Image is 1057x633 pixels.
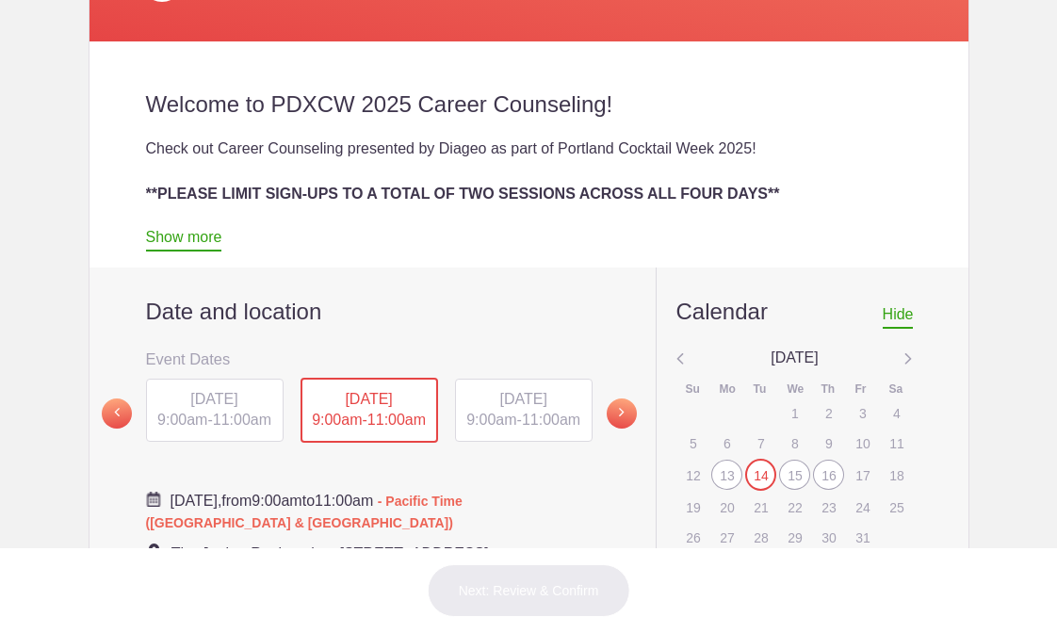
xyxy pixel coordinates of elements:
span: [DATE] [345,391,392,407]
div: 29 [779,523,810,551]
div: Sa [888,381,903,398]
span: The Jupiter Registration, [STREET_ADDRESS][PERSON_NAME] [146,545,489,583]
div: 15 [779,460,810,490]
div: 6 [711,429,742,457]
span: 9:00am [312,412,362,428]
div: 9 [813,429,844,457]
div: 19 [677,493,708,521]
div: 13 [711,460,742,490]
span: [DATE], [171,493,222,509]
div: 22 [779,493,810,521]
div: Mo [719,381,734,398]
div: - [301,378,438,444]
span: 11:00am [522,412,580,428]
div: 3 [847,398,878,427]
div: - [455,379,593,443]
div: 16 [813,460,844,490]
span: 11:00am [213,412,271,428]
img: Event location [149,544,159,559]
span: 9:00am [252,493,301,509]
h2: Date and location [146,298,593,326]
div: Su [685,381,700,398]
span: [DATE] [500,391,547,407]
div: 23 [813,493,844,521]
span: 9:00am [466,412,516,428]
div: 20 [711,493,742,521]
div: 1 [779,398,810,427]
div: 27 [711,523,742,551]
div: We are trying to accommodate as many folks as possible to get the opportunity to connect with a m... [146,205,912,251]
div: Fr [854,381,870,398]
div: 10 [847,429,878,457]
span: from to [146,493,463,530]
div: 25 [881,493,912,521]
button: [DATE] 9:00am-11:00am [300,377,439,445]
button: Next: Review & Confirm [428,564,630,617]
img: Angle left gray [675,348,685,372]
div: 26 [677,523,708,551]
div: 28 [745,523,776,551]
h3: Event Dates [146,345,593,373]
a: Show more [146,229,222,252]
strong: **PLEASE LIMIT SIGN-UPS TO A TOTAL OF TWO SESSIONS ACROSS ALL FOUR DAYS** [146,186,780,202]
img: Cal purple [146,492,161,507]
span: [DATE] [771,349,818,365]
div: 4 [881,398,912,427]
div: 24 [847,493,878,521]
img: Angle left gray [903,348,913,372]
span: 11:00am [367,412,426,428]
span: - Pacific Time ([GEOGRAPHIC_DATA] & [GEOGRAPHIC_DATA]) [146,494,463,530]
div: 17 [847,461,878,489]
button: [DATE] 9:00am-11:00am [145,378,285,444]
div: Tu [753,381,768,398]
div: 2 [813,398,844,427]
div: 14 [745,459,776,491]
span: [DATE] [190,391,237,407]
span: Hide [883,306,914,329]
div: Check out Career Counseling presented by Diageo as part of Portland Cocktail Week 2025! [146,138,912,160]
div: 12 [677,461,708,489]
div: Th [821,381,836,398]
span: 9:00am [157,412,207,428]
div: - [146,379,284,443]
div: 30 [813,523,844,551]
div: 5 [677,429,708,457]
button: [DATE] 9:00am-11:00am [454,378,594,444]
div: 7 [745,429,776,457]
div: Calendar [675,298,767,326]
div: We [787,381,802,398]
div: 31 [847,523,878,551]
div: 21 [745,493,776,521]
h2: Welcome to PDXCW 2025 Career Counseling! [146,90,912,119]
div: 8 [779,429,810,457]
div: 18 [881,461,912,489]
div: 11 [881,429,912,457]
span: 11:00am [315,493,373,509]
